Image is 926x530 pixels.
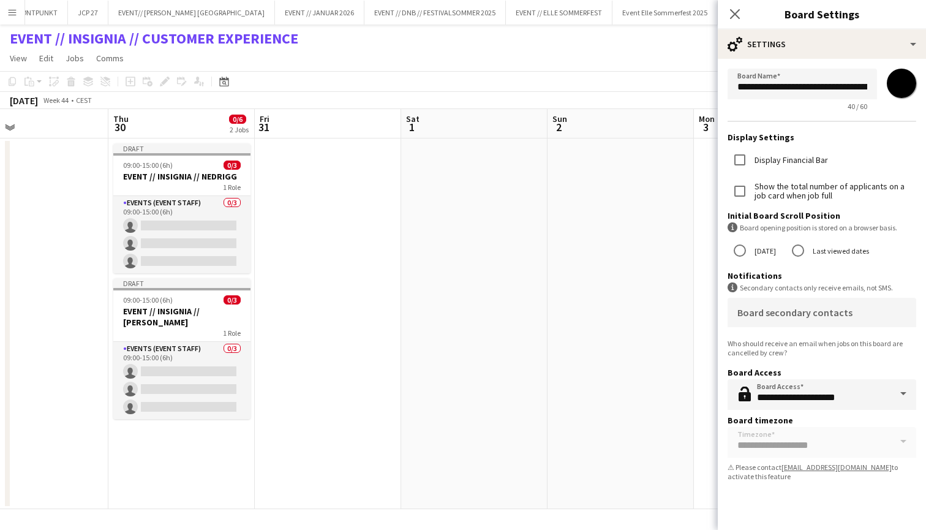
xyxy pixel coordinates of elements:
[737,306,853,319] mat-label: Board secondary contacts
[697,120,715,134] span: 3
[752,156,828,165] label: Display Financial Bar
[728,463,916,481] div: ⚠ Please contact to activate this feature
[728,415,916,426] h3: Board timezone
[10,94,38,107] div: [DATE]
[113,196,250,273] app-card-role: Events (Event Staff)0/309:00-15:00 (6h)
[113,143,250,153] div: Draft
[123,161,173,170] span: 09:00-15:00 (6h)
[224,161,241,170] span: 0/3
[5,50,32,66] a: View
[260,113,269,124] span: Fri
[40,96,71,105] span: Week 44
[34,50,58,66] a: Edit
[113,143,250,273] app-job-card: Draft09:00-15:00 (6h)0/3EVENT // INSIGNIA // NEDRIGG1 RoleEvents (Event Staff)0/309:00-15:00 (6h)
[838,102,877,111] span: 40 / 60
[10,29,298,48] h1: EVENT // INSIGNIA // CUSTOMER EXPERIENCE
[551,120,567,134] span: 2
[223,328,241,338] span: 1 Role
[728,367,916,378] h3: Board Access
[752,182,916,200] label: Show the total number of applicants on a job card when job full
[258,120,269,134] span: 31
[404,120,420,134] span: 1
[275,1,364,25] button: EVENT // JANUAR 2026
[612,1,718,25] button: Event Elle Sommerfest 2025
[728,132,916,143] h3: Display Settings
[810,241,869,260] label: Last viewed dates
[113,306,250,328] h3: EVENT // INSIGNIA // [PERSON_NAME]
[68,1,108,25] button: JCP 27
[113,278,250,419] app-job-card: Draft09:00-15:00 (6h)0/3EVENT // INSIGNIA // [PERSON_NAME]1 RoleEvents (Event Staff)0/309:00-15:0...
[76,96,92,105] div: CEST
[728,222,916,233] div: Board opening position is stored on a browser basis.
[123,295,173,305] span: 09:00-15:00 (6h)
[10,53,27,64] span: View
[223,183,241,192] span: 1 Role
[61,50,89,66] a: Jobs
[113,113,129,124] span: Thu
[699,113,715,124] span: Mon
[752,241,776,260] label: [DATE]
[113,171,250,182] h3: EVENT // INSIGNIA // NEDRIGG
[406,113,420,124] span: Sat
[552,113,567,124] span: Sun
[781,463,892,472] a: [EMAIL_ADDRESS][DOMAIN_NAME]
[506,1,612,25] button: EVENT // ELLE SOMMERFEST
[96,53,124,64] span: Comms
[113,342,250,419] app-card-role: Events (Event Staff)0/309:00-15:00 (6h)
[229,115,246,124] span: 0/6
[718,6,926,22] h3: Board Settings
[39,53,53,64] span: Edit
[728,270,916,281] h3: Notifications
[728,282,916,293] div: Secondary contacts only receive emails, not SMS.
[108,1,275,25] button: EVENT// [PERSON_NAME] [GEOGRAPHIC_DATA]
[224,295,241,305] span: 0/3
[728,339,916,357] div: Who should receive an email when jobs on this board are cancelled by crew?
[113,278,250,288] div: Draft
[230,125,249,134] div: 2 Jobs
[111,120,129,134] span: 30
[364,1,506,25] button: EVENT // DNB // FESTIVALSOMMER 2025
[728,210,916,221] h3: Initial Board Scroll Position
[91,50,129,66] a: Comms
[66,53,84,64] span: Jobs
[718,29,926,59] div: Settings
